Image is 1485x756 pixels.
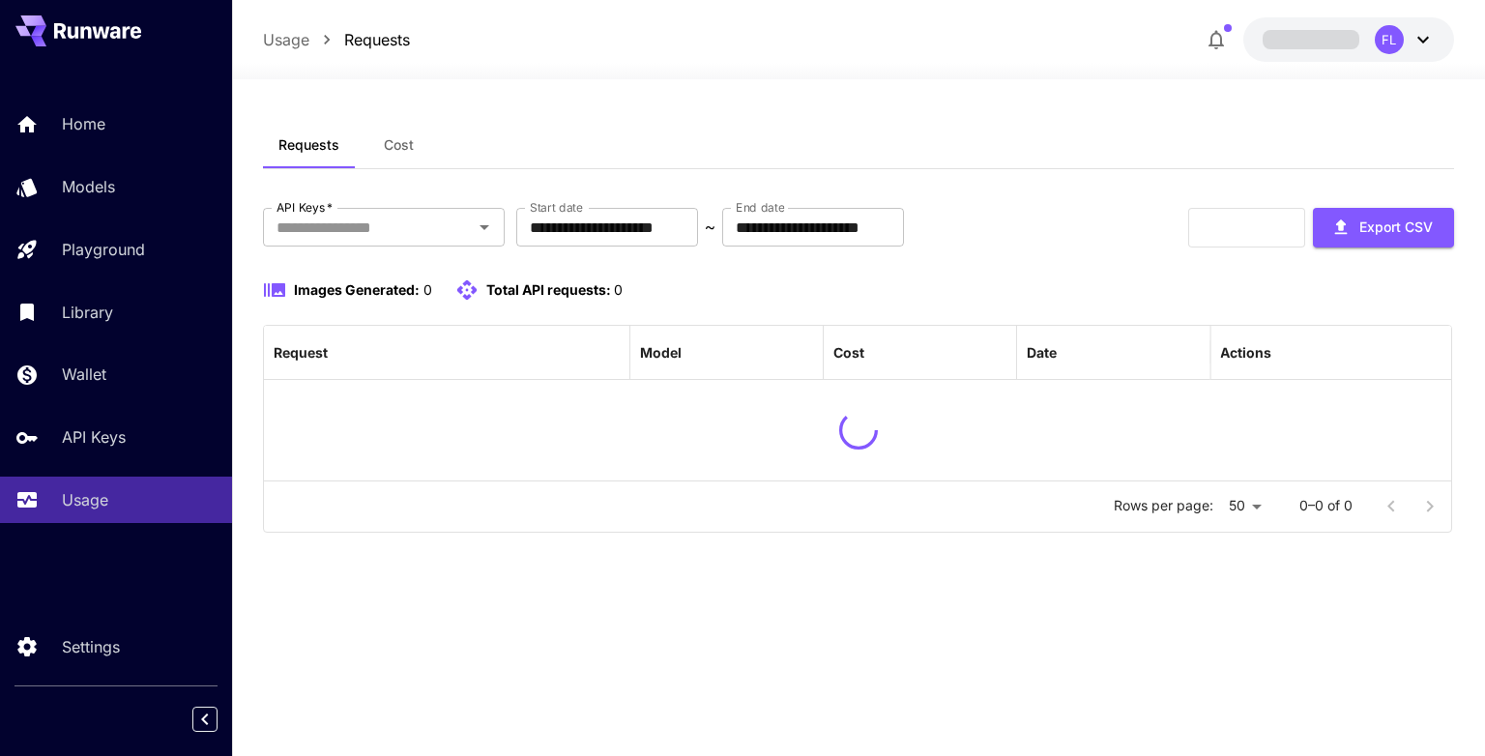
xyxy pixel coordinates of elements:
p: Models [62,175,115,198]
div: Cost [833,344,864,361]
label: End date [736,199,784,216]
div: Request [274,344,328,361]
span: Cost [384,136,414,154]
p: Usage [62,488,108,511]
div: Collapse sidebar [207,702,232,737]
p: Playground [62,238,145,261]
label: Start date [530,199,583,216]
div: Actions [1220,344,1271,361]
button: Open [471,214,498,241]
p: API Keys [62,425,126,449]
span: Images Generated: [294,281,420,298]
nav: breadcrumb [263,28,410,51]
p: Library [62,301,113,324]
div: Model [640,344,682,361]
p: 0–0 of 0 [1299,496,1353,515]
span: Total API requests: [486,281,611,298]
p: Home [62,112,105,135]
a: Requests [344,28,410,51]
p: ~ [705,216,715,239]
label: API Keys [277,199,333,216]
p: Wallet [62,363,106,386]
a: Usage [263,28,309,51]
div: FL [1375,25,1404,54]
div: 50 [1221,492,1268,520]
button: FL [1243,17,1454,62]
div: Date [1027,344,1057,361]
button: Collapse sidebar [192,707,218,732]
button: Export CSV [1313,208,1454,247]
span: 0 [423,281,432,298]
p: Rows per page: [1114,496,1213,515]
span: 0 [614,281,623,298]
p: Settings [62,635,120,658]
span: Requests [278,136,339,154]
